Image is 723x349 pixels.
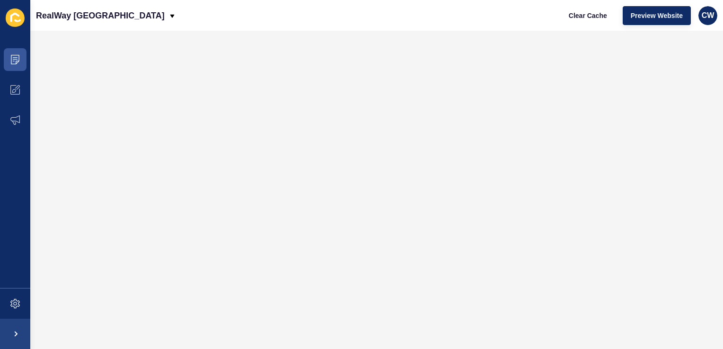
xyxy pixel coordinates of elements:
[569,11,607,20] span: Clear Cache
[631,11,683,20] span: Preview Website
[561,6,615,25] button: Clear Cache
[702,11,714,20] span: CW
[623,6,691,25] button: Preview Website
[36,4,165,27] p: RealWay [GEOGRAPHIC_DATA]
